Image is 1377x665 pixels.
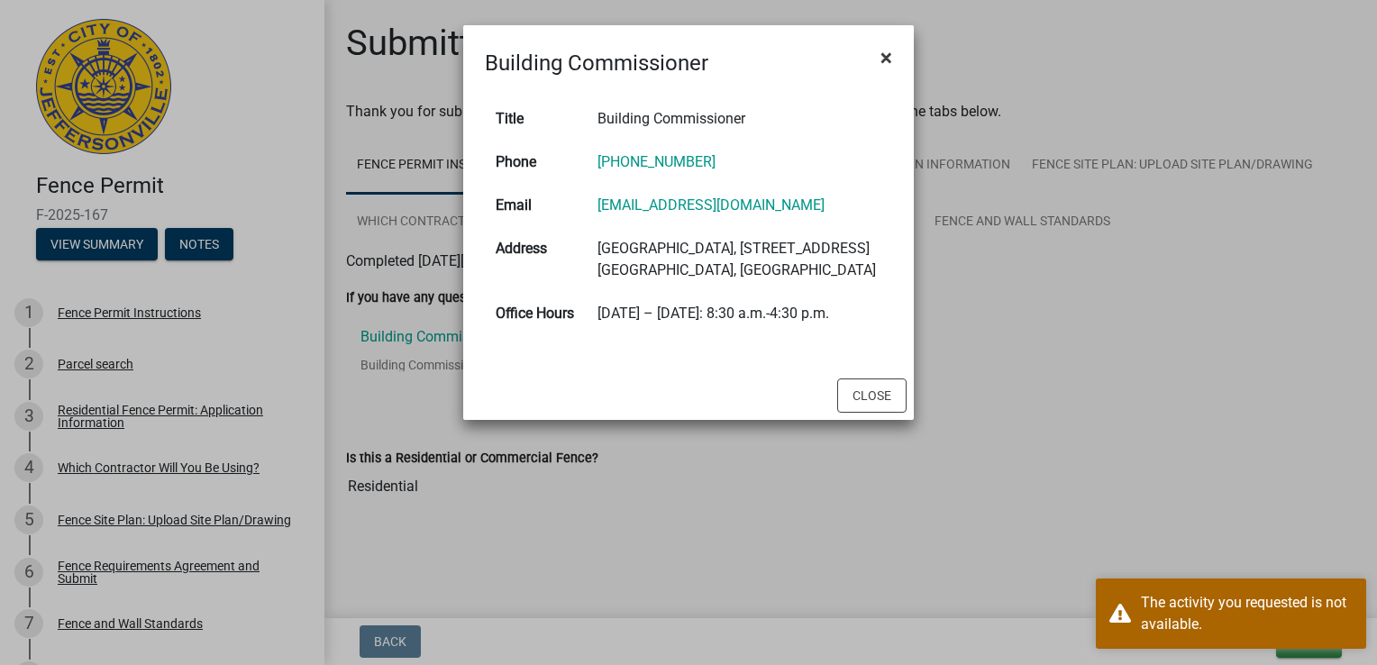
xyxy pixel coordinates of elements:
th: Email [485,184,587,227]
span: × [880,45,892,70]
button: Close [837,378,907,413]
button: Close [866,32,907,83]
a: [PHONE_NUMBER] [597,153,716,170]
div: [DATE] – [DATE]: 8:30 a.m.-4:30 p.m. [597,303,881,324]
th: Title [485,97,587,141]
td: Building Commissioner [587,97,892,141]
th: Office Hours [485,292,587,335]
a: [EMAIL_ADDRESS][DOMAIN_NAME] [597,196,825,214]
h4: Building Commissioner [485,47,708,79]
td: [GEOGRAPHIC_DATA], [STREET_ADDRESS] [GEOGRAPHIC_DATA], [GEOGRAPHIC_DATA] [587,227,892,292]
th: Phone [485,141,587,184]
div: The activity you requested is not available. [1141,592,1353,635]
th: Address [485,227,587,292]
